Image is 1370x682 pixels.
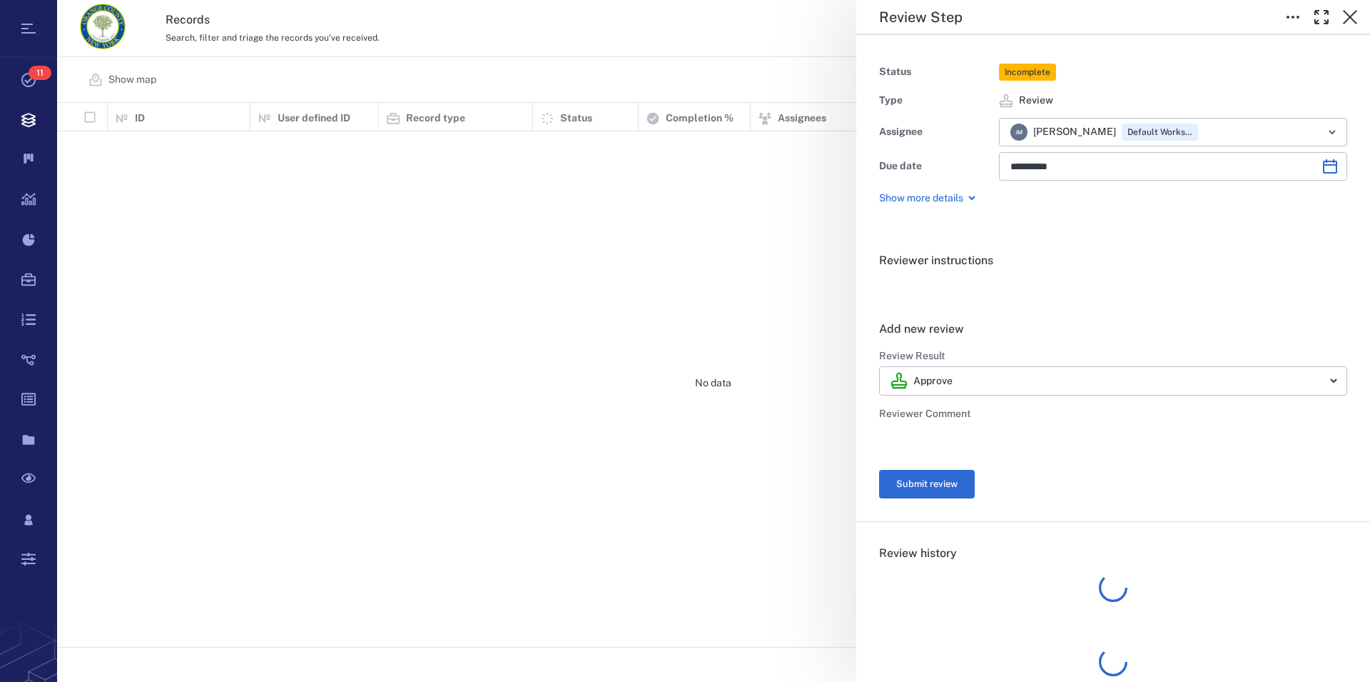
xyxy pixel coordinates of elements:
h6: Add new review [879,321,1347,338]
button: Toggle to Edit Boxes [1279,3,1307,31]
div: Status [879,62,993,82]
h6: Reviewer Comment [879,407,1347,421]
p: Show more details [879,191,963,206]
button: Close [1336,3,1364,31]
h5: Review Step [879,9,963,26]
div: Type [879,91,993,111]
button: Submit review [879,470,975,498]
button: Open [1322,122,1342,142]
div: J M [1010,124,1027,141]
span: Review [1019,94,1053,108]
span: Incomplete [1002,66,1053,79]
button: Toggle Fullscreen [1307,3,1336,31]
span: Default Workspace [1125,126,1195,139]
button: Choose date, selected date is Oct 22, 2025 [1316,152,1344,181]
h6: Review Result [879,349,1347,363]
span: 11 [29,66,51,80]
p: Approve [913,374,953,388]
div: Assignee [879,122,993,142]
h6: Review history [879,545,1347,562]
span: . [879,282,882,296]
span: [PERSON_NAME] [1033,125,1116,139]
h6: Reviewer instructions [879,252,1347,269]
div: Due date [879,156,993,176]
